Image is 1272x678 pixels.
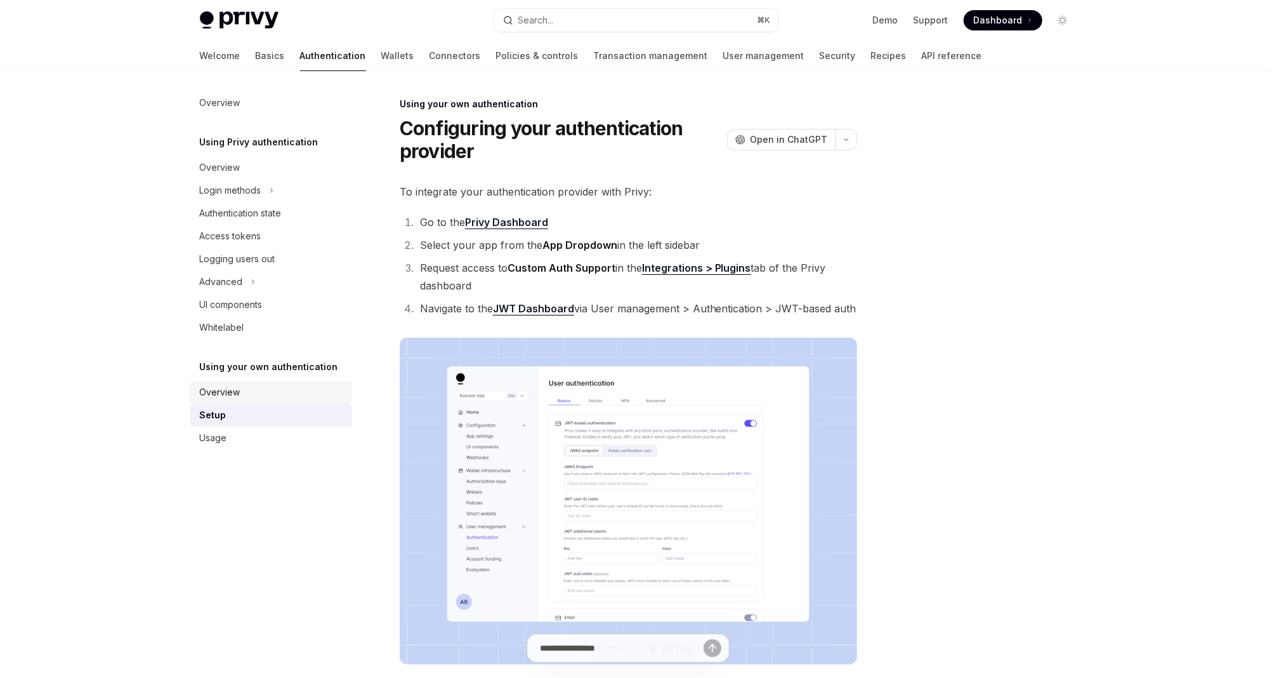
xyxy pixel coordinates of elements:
a: Overview [190,156,352,179]
div: Advanced [200,274,243,289]
a: Wallets [381,41,414,71]
button: Open in ChatGPT [727,129,836,150]
a: Dashboard [964,10,1042,30]
a: Overview [190,91,352,114]
a: Whitelabel [190,316,352,339]
span: ⌘ K [757,15,771,25]
h5: Using your own authentication [200,359,338,375]
a: Access tokens [190,225,352,248]
a: API reference [922,41,982,71]
div: Logging users out [200,251,275,267]
div: Access tokens [200,229,261,244]
div: Login methods [200,183,261,198]
div: UI components [200,297,263,312]
div: Setup [200,408,226,423]
button: Toggle dark mode [1052,10,1073,30]
img: JWT-based auth [400,338,857,665]
a: JWT Dashboard [493,302,574,316]
div: Using your own authentication [400,98,857,110]
a: Welcome [200,41,240,71]
a: Support [914,14,948,27]
li: Go to the [416,213,857,231]
a: User management [723,41,804,71]
a: Overview [190,381,352,404]
div: Overview [200,385,240,400]
div: Usage [200,430,227,446]
div: Overview [200,95,240,110]
span: Dashboard [974,14,1023,27]
button: Search...⌘K [494,9,778,32]
a: Logging users out [190,248,352,270]
strong: Custom Auth Support [508,262,615,274]
span: To integrate your authentication provider with Privy: [400,183,857,201]
a: Authentication state [190,202,352,225]
img: light logo [200,11,279,29]
a: Integrations > Plugins [642,262,751,275]
a: Policies & controls [496,41,579,71]
div: Search... [518,13,554,28]
a: Privy Dashboard [465,216,548,229]
a: Basics [256,41,285,71]
div: Whitelabel [200,320,244,335]
a: Connectors [429,41,481,71]
li: Navigate to the via User management > Authentication > JWT-based auth [416,300,857,317]
span: Open in ChatGPT [751,133,828,146]
a: Authentication [300,41,366,71]
div: Overview [200,160,240,175]
a: Usage [190,427,352,449]
a: Recipes [871,41,907,71]
li: Request access to in the tab of the Privy dashboard [416,259,857,295]
h1: Configuring your authentication provider [400,117,722,163]
li: Select your app from the in the left sidebar [416,236,857,254]
div: Authentication state [200,206,282,221]
h5: Using Privy authentication [200,135,318,150]
a: UI components [190,293,352,316]
strong: Privy Dashboard [465,216,548,229]
a: Demo [873,14,898,27]
a: Setup [190,404,352,427]
strong: App Dropdown [542,239,617,251]
a: Transaction management [594,41,708,71]
button: Send message [704,639,721,657]
a: Security [820,41,856,71]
